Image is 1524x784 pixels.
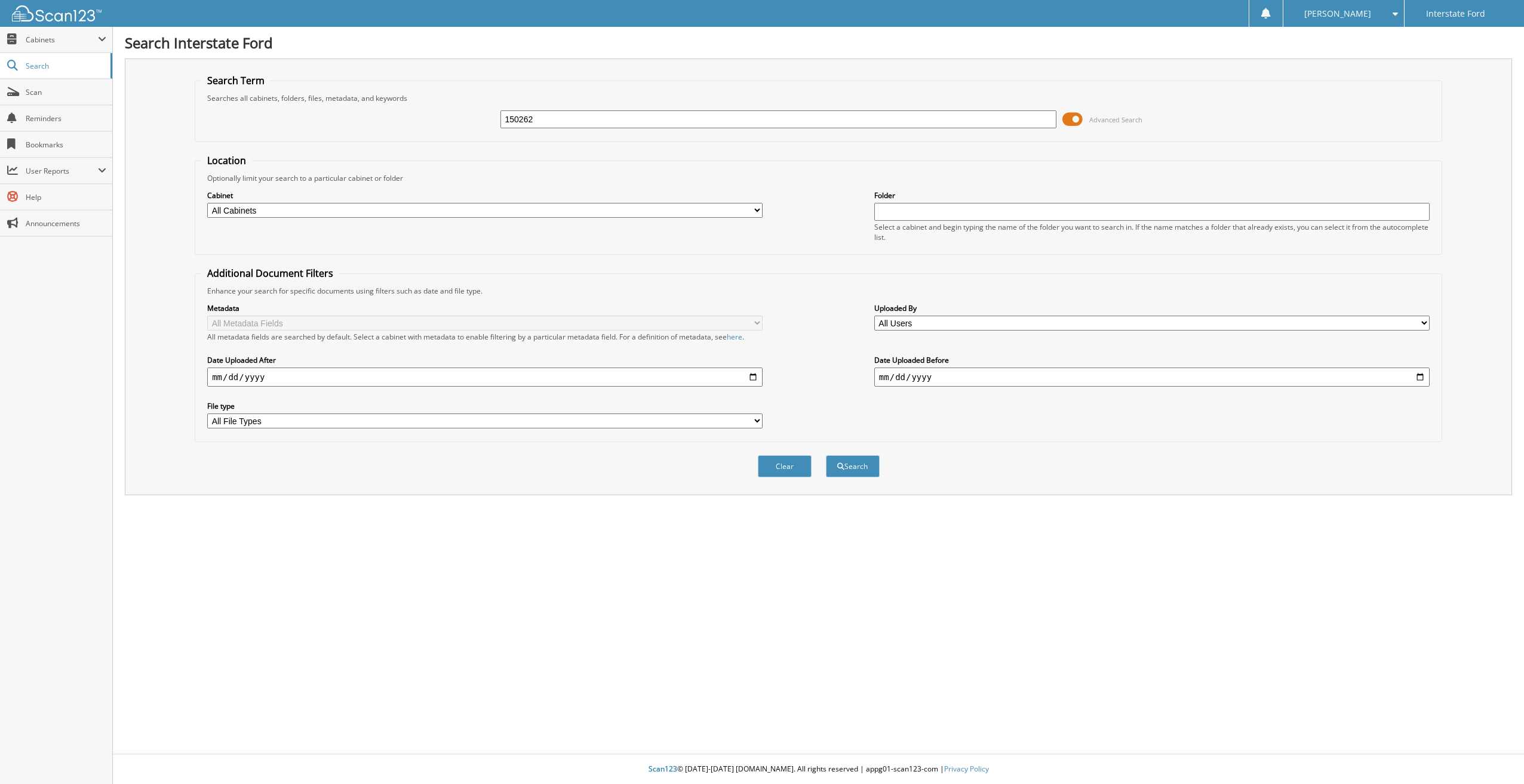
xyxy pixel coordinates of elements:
span: [PERSON_NAME] [1304,10,1371,17]
a: Privacy Policy [944,764,989,774]
div: Optionally limit your search to a particular cabinet or folder [201,173,1436,183]
label: Cabinet [207,190,763,200]
img: scan123-logo-white.svg [12,5,102,21]
h1: Search Interstate Ford [125,33,1512,53]
label: Date Uploaded After [207,355,763,365]
span: Reminders [26,113,106,124]
input: start [207,368,763,387]
span: Cabinets [26,35,98,45]
legend: Additional Document Filters [201,267,339,280]
span: Advanced Search [1089,115,1142,124]
span: User Reports [26,166,98,176]
label: Uploaded By [874,303,1430,313]
div: © [DATE]-[DATE] [DOMAIN_NAME]. All rights reserved | appg01-scan123-com | [113,755,1524,784]
button: Clear [758,455,812,477]
button: Search [826,455,880,477]
span: Announcements [26,218,106,229]
div: All metadata fields are searched by default. Select a cabinet with metadata to enable filtering b... [207,332,763,342]
iframe: Chat Widget [1464,727,1524,784]
label: Metadata [207,303,763,313]
input: end [874,368,1430,387]
legend: Search Term [201,74,271,87]
legend: Location [201,154,252,167]
label: File type [207,401,763,411]
div: Select a cabinet and begin typing the name of the folder you want to search in. If the name match... [874,222,1430,242]
span: Help [26,192,106,202]
label: Folder [874,190,1430,200]
span: Interstate Ford [1426,10,1485,17]
span: Scan123 [649,764,677,774]
a: here [727,332,742,342]
span: Bookmarks [26,140,106,150]
span: Search [26,61,105,71]
div: Enhance your search for specific documents using filters such as date and file type. [201,286,1436,296]
label: Date Uploaded Before [874,355,1430,365]
div: Searches all cabinets, folders, files, metadata, and keywords [201,93,1436,103]
span: Scan [26,87,106,97]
